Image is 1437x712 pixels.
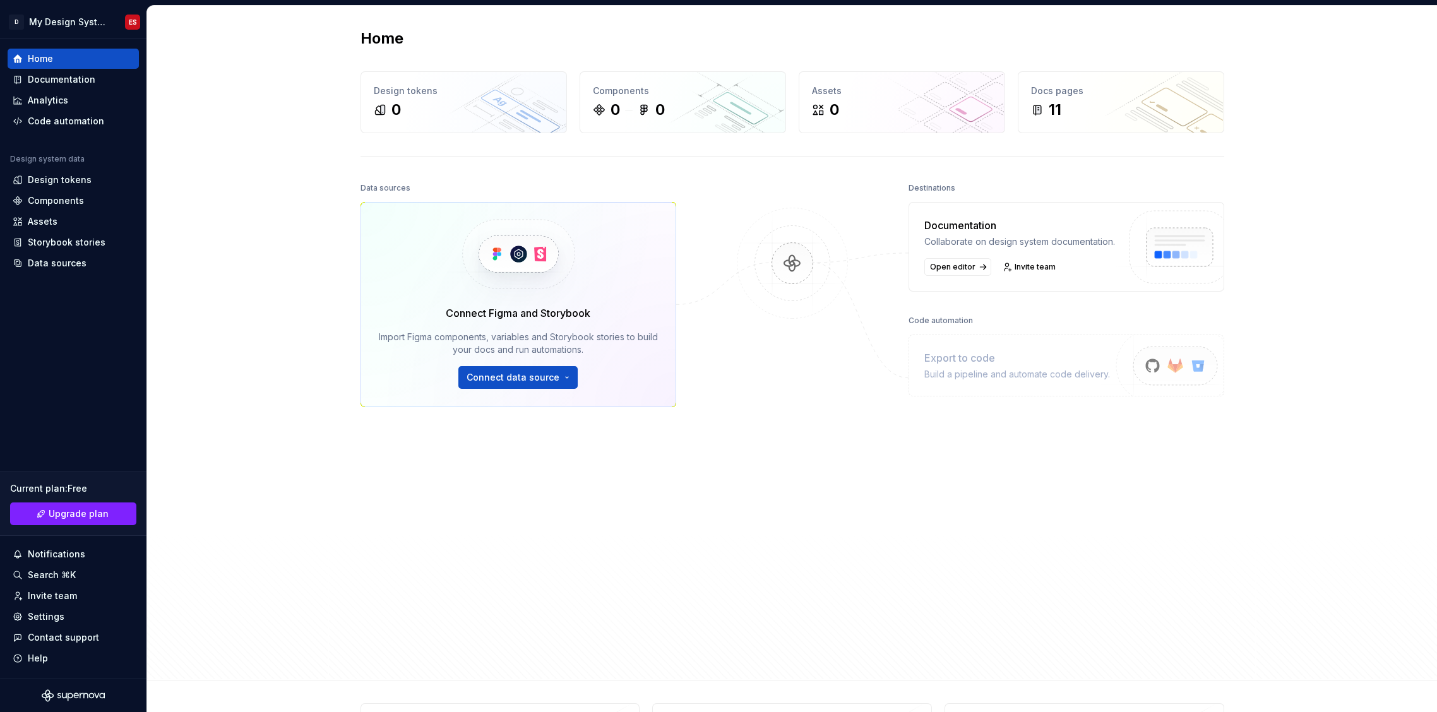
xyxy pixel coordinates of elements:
div: Code automation [28,115,104,128]
div: Components [593,85,773,97]
div: Design tokens [374,85,554,97]
a: Design tokens0 [361,71,567,133]
a: Settings [8,607,139,627]
div: Import Figma components, variables and Storybook stories to build your docs and run automations. [379,331,658,356]
a: Invite team [999,258,1061,276]
a: Home [8,49,139,69]
div: Search ⌘K [28,569,76,581]
div: Analytics [28,94,68,107]
a: Docs pages11 [1018,71,1224,133]
div: My Design System [29,16,110,28]
div: Components [28,194,84,207]
div: Export to code [924,350,1110,365]
a: Components00 [580,71,786,133]
div: 0 [391,100,401,120]
div: Data sources [361,179,410,197]
button: Contact support [8,627,139,648]
span: Upgrade plan [49,507,109,520]
a: Components [8,191,139,211]
div: Settings [28,610,64,623]
h2: Home [361,28,403,49]
span: Open editor [930,262,975,272]
div: Design tokens [28,174,92,186]
a: Code automation [8,111,139,131]
div: 0 [830,100,839,120]
div: Documentation [924,218,1115,233]
a: Documentation [8,69,139,90]
a: Open editor [924,258,991,276]
a: Upgrade plan [10,502,136,525]
a: Invite team [8,586,139,606]
svg: Supernova Logo [42,689,105,702]
div: Contact support [28,631,99,644]
div: Design system data [10,154,85,164]
div: ES [129,17,137,27]
div: 11 [1049,100,1061,120]
div: Assets [812,85,992,97]
div: Storybook stories [28,236,105,249]
div: Destinations [909,179,955,197]
div: Connect Figma and Storybook [446,306,590,321]
span: Connect data source [467,371,559,384]
div: Notifications [28,548,85,561]
div: Documentation [28,73,95,86]
button: Connect data source [458,366,578,389]
a: Storybook stories [8,232,139,252]
button: Search ⌘K [8,565,139,585]
div: Home [28,52,53,65]
div: Data sources [28,257,86,270]
div: 0 [655,100,665,120]
span: Invite team [1015,262,1056,272]
a: Assets [8,211,139,232]
a: Design tokens [8,170,139,190]
button: Notifications [8,544,139,564]
div: Code automation [909,312,973,329]
div: Docs pages [1031,85,1211,97]
div: Invite team [28,590,77,602]
div: Current plan : Free [10,482,136,495]
div: Help [28,652,48,665]
div: Assets [28,215,57,228]
div: D [9,15,24,30]
div: Build a pipeline and automate code delivery. [924,368,1110,381]
a: Data sources [8,253,139,273]
div: Collaborate on design system documentation. [924,235,1115,248]
button: DMy Design SystemES [3,8,144,35]
button: Help [8,648,139,668]
div: 0 [611,100,620,120]
a: Analytics [8,90,139,110]
a: Assets0 [799,71,1005,133]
